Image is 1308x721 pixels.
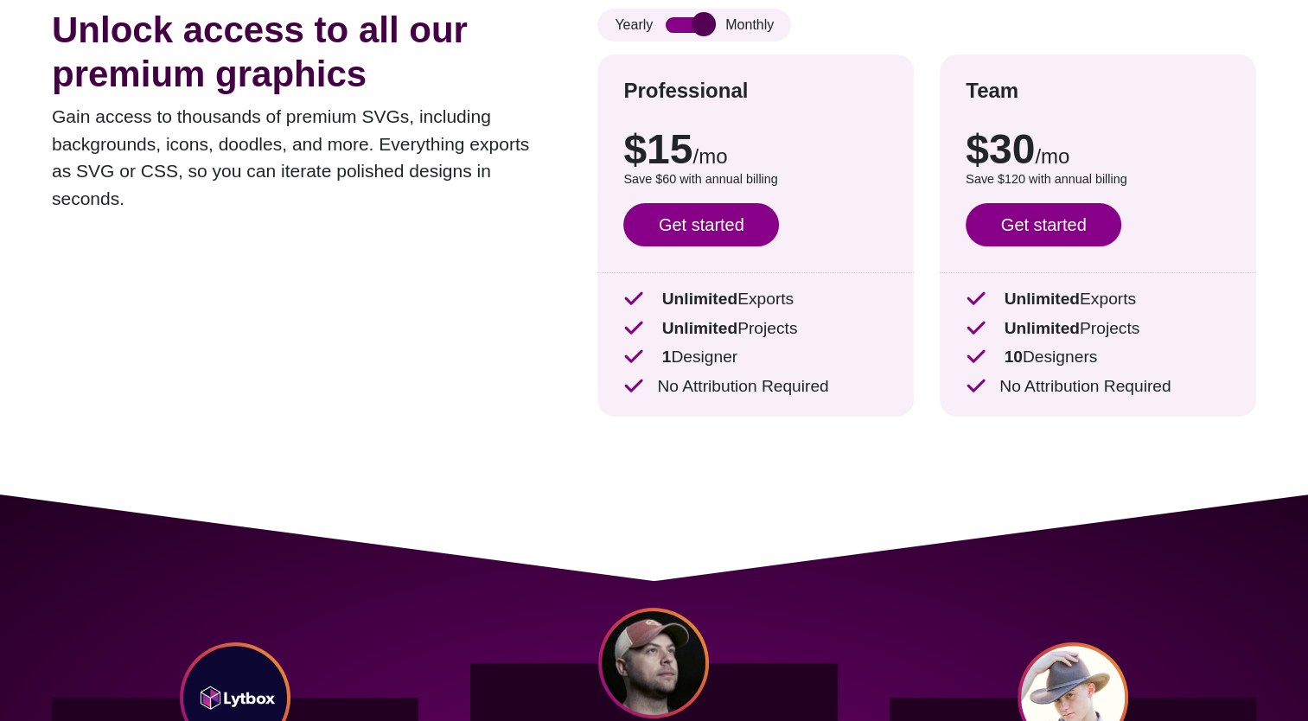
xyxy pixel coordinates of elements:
[598,608,709,718] img: Chris Coyier headshot
[966,287,1230,312] p: Exports
[966,170,1230,189] p: Save $120 with annual billing
[1035,144,1069,168] span: /mo
[623,287,888,312] p: Exports
[623,374,888,399] p: No Attribution Required
[623,129,888,170] p: $15
[623,203,779,246] a: Get started
[623,170,888,189] p: Save $60 with annual billing
[662,290,737,308] strong: Unlimited
[52,9,546,96] h1: Unlock access to all our premium graphics
[966,79,1018,102] strong: Team
[662,348,672,366] strong: 1
[623,345,888,370] p: Designer
[966,374,1230,399] p: No Attribution Required
[966,203,1121,246] a: Get started
[623,79,748,102] strong: Professional
[52,103,546,212] p: Gain access to thousands of premium SVGs, including backgrounds, icons, doodles, and more. Everyt...
[966,316,1230,341] p: Projects
[623,316,888,341] p: Projects
[597,9,791,41] div: Yearly Monthly
[1004,319,1079,337] strong: Unlimited
[1004,348,1022,366] strong: 10
[1004,290,1079,308] strong: Unlimited
[662,319,737,337] strong: Unlimited
[966,345,1230,370] p: Designers
[966,129,1230,170] p: $30
[692,144,727,168] span: /mo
